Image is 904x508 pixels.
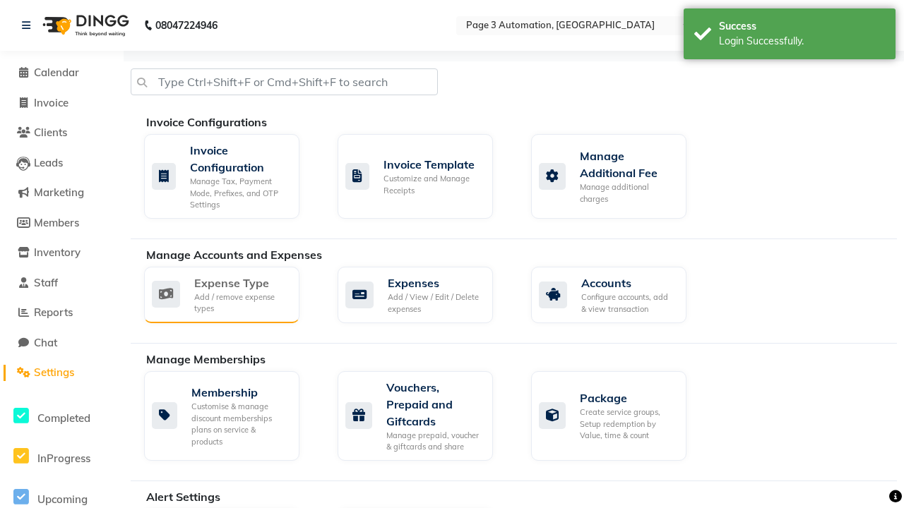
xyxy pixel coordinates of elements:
a: AccountsConfigure accounts, add & view transaction [531,267,703,323]
span: Inventory [34,246,81,259]
a: Reports [4,305,120,321]
a: Invoice TemplateCustomize and Manage Receipts [338,134,510,219]
span: Marketing [34,186,84,199]
a: Chat [4,335,120,351]
div: Manage prepaid, voucher & giftcards and share [386,430,482,453]
div: Invoice Configuration [190,142,288,176]
span: Chat [34,336,57,349]
a: Manage Additional FeeManage additional charges [531,134,703,219]
a: Expense TypeAdd / remove expense types [144,267,316,323]
span: Clients [34,126,67,139]
a: Invoice [4,95,120,111]
div: Customise & manage discount memberships plans on service & products [191,401,288,447]
a: Leads [4,155,120,171]
span: Upcoming [37,492,88,506]
div: Configure accounts, add & view transaction [581,291,675,315]
div: Expense Type [194,274,288,291]
div: Manage additional charges [580,181,675,205]
div: Accounts [581,274,675,291]
a: Calendar [4,65,120,81]
div: Vouchers, Prepaid and Giftcards [386,379,482,430]
a: Members [4,215,120,231]
div: Create service groups, Setup redemption by Value, time & count [580,406,675,442]
div: Package [580,389,675,406]
div: Manage Additional Fee [580,147,675,181]
a: Staff [4,275,120,291]
div: Add / remove expense types [194,291,288,315]
span: Members [34,216,79,229]
a: Settings [4,365,120,381]
div: Membership [191,384,288,401]
div: Invoice Template [383,156,482,173]
b: 08047224946 [155,6,218,45]
a: Vouchers, Prepaid and GiftcardsManage prepaid, voucher & giftcards and share [338,371,510,461]
a: Marketing [4,185,120,201]
div: Expenses [388,274,482,291]
span: Reports [34,306,73,319]
img: logo [36,6,133,45]
span: Invoice [34,96,69,109]
a: PackageCreate service groups, Setup redemption by Value, time & count [531,371,703,461]
span: Completed [37,411,90,425]
span: Staff [34,276,58,289]
div: Login Successfully. [719,34,885,49]
a: Inventory [4,245,120,261]
a: Clients [4,125,120,141]
span: Leads [34,156,63,169]
input: Type Ctrl+Shift+F or Cmd+Shift+F to search [131,68,438,95]
span: Settings [34,365,74,379]
div: Manage Tax, Payment Mode, Prefixes, and OTP Settings [190,176,288,211]
a: ExpensesAdd / View / Edit / Delete expenses [338,267,510,323]
div: Add / View / Edit / Delete expenses [388,291,482,315]
a: Invoice ConfigurationManage Tax, Payment Mode, Prefixes, and OTP Settings [144,134,316,219]
span: InProgress [37,452,90,465]
div: Customize and Manage Receipts [383,173,482,196]
div: Success [719,19,885,34]
span: Calendar [34,66,79,79]
a: MembershipCustomise & manage discount memberships plans on service & products [144,371,316,461]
